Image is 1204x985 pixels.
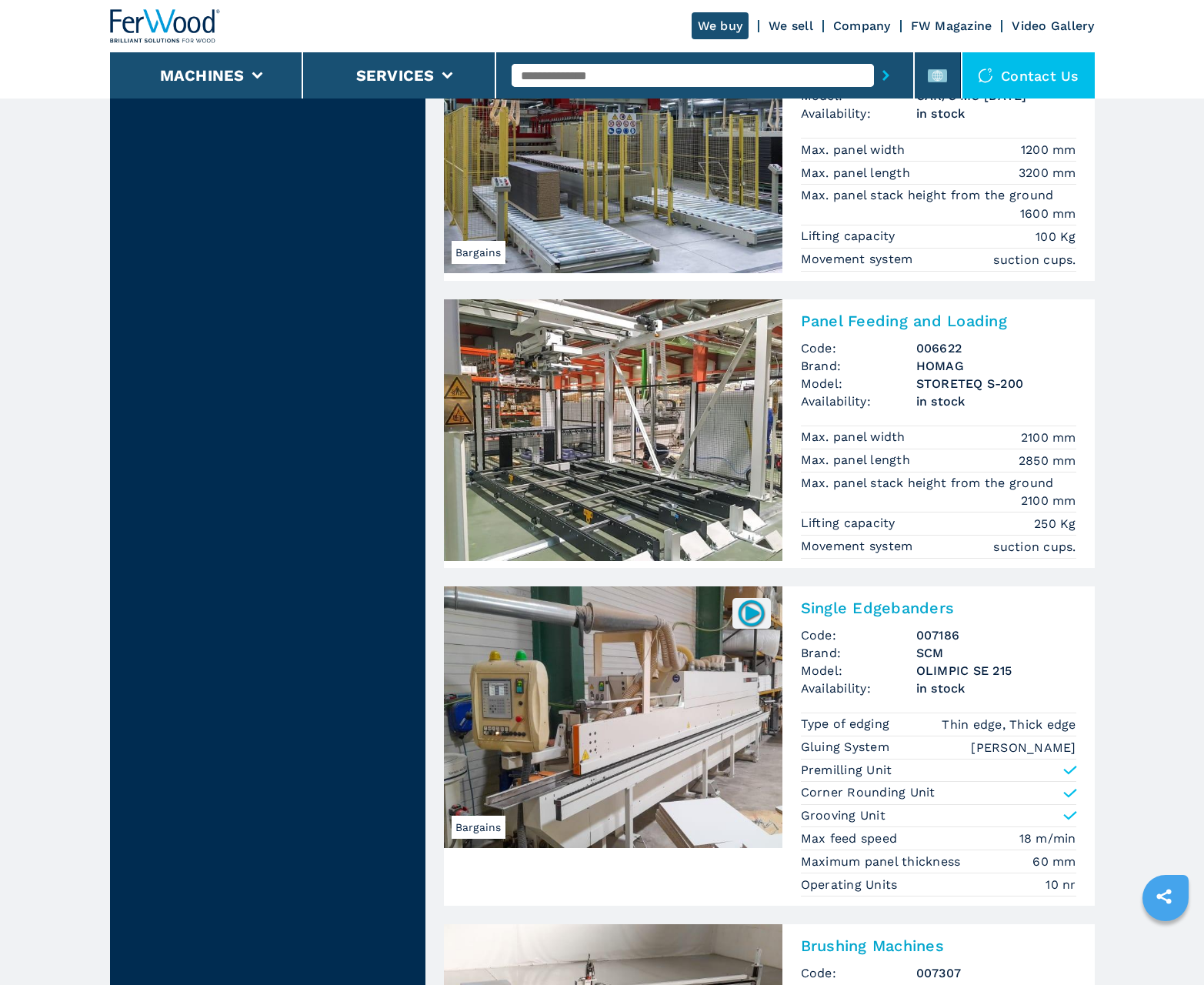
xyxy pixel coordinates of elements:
button: submit-button [874,58,898,93]
span: Bargains [452,241,505,264]
em: 10 nr [1046,876,1076,893]
a: FW Magazine [911,18,992,33]
em: suction cups. [993,251,1076,269]
em: 2100 mm [1021,492,1076,509]
span: Availability: [801,679,916,697]
a: Company [833,18,891,33]
p: Type of edging [801,716,894,733]
a: We buy [692,12,749,39]
span: Code: [801,339,916,357]
p: Max. panel width [801,142,909,159]
a: sharethis [1145,877,1183,916]
img: Contact us [978,68,993,83]
span: Brand: [801,644,916,662]
img: Panel Feeding and Loading SAG CAR/C MC 2/12/44 [444,12,782,273]
h3: 007186 [916,626,1076,644]
span: in stock [916,105,1076,122]
p: Max feed speed [801,830,902,847]
em: Thin edge, Thick edge [942,716,1076,733]
p: Max. panel length [801,452,915,469]
h2: Brushing Machines [801,937,1076,955]
em: 2100 mm [1021,429,1076,446]
span: Availability: [801,392,916,410]
em: suction cups. [993,538,1076,556]
a: We sell [769,18,813,33]
h3: STORETEQ S-200 [916,375,1076,392]
a: Panel Feeding and Loading SAG CAR/C MC 2/12/44BargainsPanel Feeding and LoadingCode:005948Brand:S... [444,12,1095,280]
em: 3200 mm [1019,164,1076,182]
em: [PERSON_NAME] [971,739,1076,756]
span: Availability: [801,105,916,122]
span: Bargains [452,816,505,839]
a: Single Edgebanders SCM OLIMPIC SE 215Bargains007186Single EdgebandersCode:007186Brand:SCMModel:OL... [444,586,1095,906]
em: 60 mm [1032,853,1076,870]
p: Maximum panel thickness [801,853,965,870]
span: Brand: [801,357,916,375]
p: Corner Rounding Unit [801,784,936,801]
span: Code: [801,626,916,644]
h3: HOMAG [916,357,1076,375]
img: Single Edgebanders SCM OLIMPIC SE 215 [444,586,782,848]
a: Panel Feeding and Loading HOMAG STORETEQ S-200Panel Feeding and LoadingCode:006622Brand:HOMAGMode... [444,299,1095,568]
h3: SCM [916,644,1076,662]
p: Movement system [801,251,917,268]
span: in stock [916,392,1076,410]
button: Services [356,66,435,85]
p: Movement system [801,538,917,555]
em: 100 Kg [1036,228,1076,245]
span: Model: [801,375,916,392]
em: 1600 mm [1020,205,1076,222]
p: Premilling Unit [801,762,892,779]
img: Ferwood [110,9,221,43]
img: Panel Feeding and Loading HOMAG STORETEQ S-200 [444,299,782,561]
h2: Panel Feeding and Loading [801,312,1076,330]
span: Model: [801,662,916,679]
p: Operating Units [801,876,902,893]
iframe: Chat [1139,916,1192,973]
p: Max. panel length [801,165,915,182]
p: Grooving Unit [801,807,885,824]
h3: 006622 [916,339,1076,357]
h3: 007307 [916,964,1076,982]
p: Max. panel stack height from the ground [801,475,1058,492]
h2: Single Edgebanders [801,599,1076,617]
em: 2850 mm [1019,452,1076,469]
em: 1200 mm [1021,141,1076,159]
p: Lifting capacity [801,515,899,532]
div: Contact us [962,52,1095,98]
img: 007186 [736,598,766,628]
p: Max. panel width [801,429,909,446]
h3: OLIMPIC SE 215 [916,662,1076,679]
em: 18 m/min [1019,830,1076,847]
p: Lifting capacity [801,228,899,245]
span: Code: [801,964,916,982]
em: 250 Kg [1034,515,1076,533]
button: Machines [160,66,245,85]
p: Gluing System [801,739,894,756]
span: in stock [916,679,1076,697]
p: Max. panel stack height from the ground [801,187,1058,204]
a: Video Gallery [1012,18,1094,33]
